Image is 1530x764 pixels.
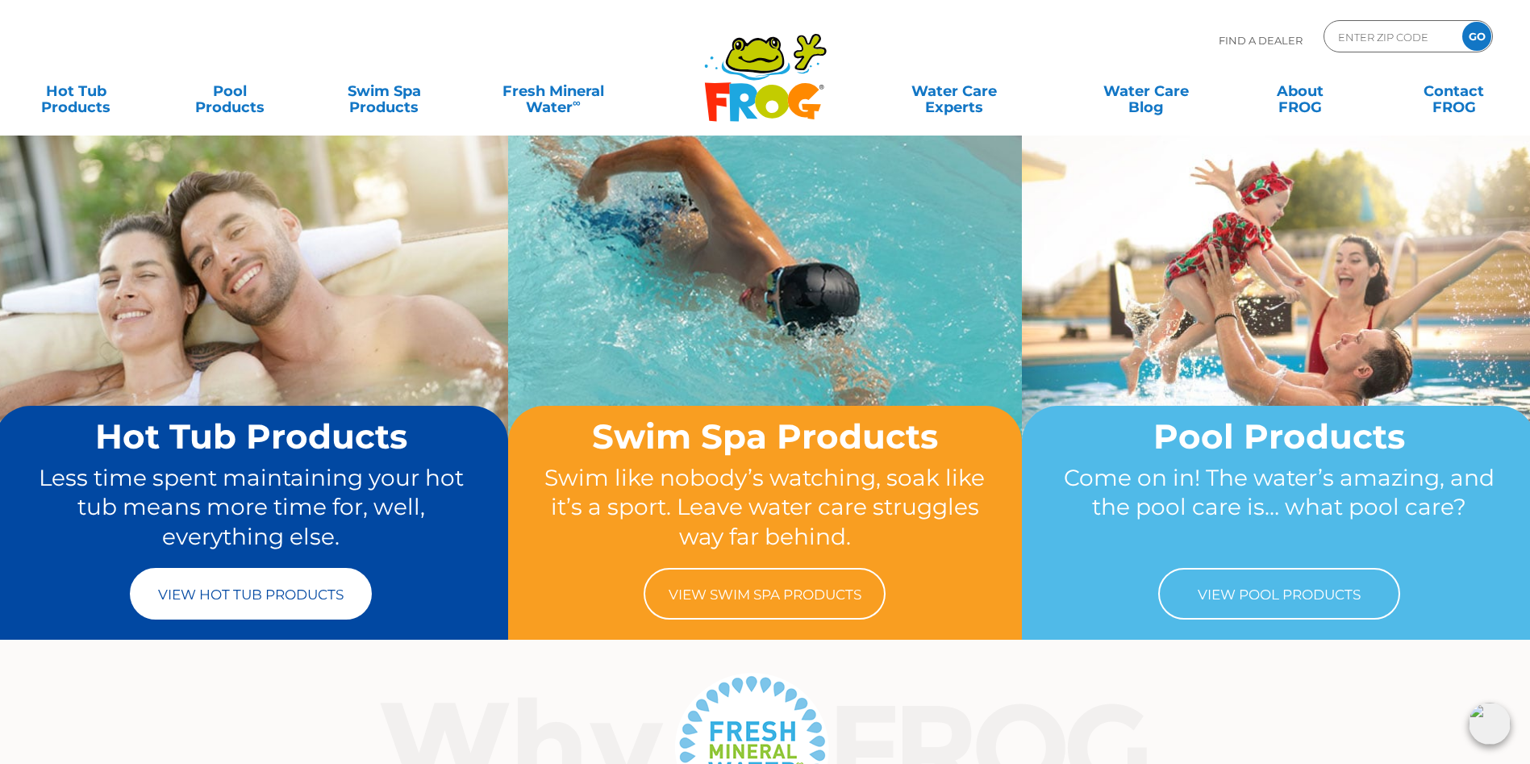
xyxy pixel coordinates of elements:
[130,568,372,620] a: View Hot Tub Products
[324,75,444,107] a: Swim SpaProducts
[539,463,991,552] p: Swim like nobody’s watching, soak like it’s a sport. Leave water care struggles way far behind.
[1336,25,1445,48] input: Zip Code Form
[644,568,886,620] a: View Swim Spa Products
[539,418,991,455] h2: Swim Spa Products
[1462,22,1491,51] input: GO
[1086,75,1206,107] a: Water CareBlog
[16,75,136,107] a: Hot TubProducts
[1053,463,1505,552] p: Come on in! The water’s amazing, and the pool care is… what pool care?
[25,418,477,455] h2: Hot Tub Products
[857,75,1052,107] a: Water CareExperts
[1394,75,1514,107] a: ContactFROG
[1240,75,1360,107] a: AboutFROG
[25,463,477,552] p: Less time spent maintaining your hot tub means more time for, well, everything else.
[508,135,1022,519] img: home-banner-swim-spa-short
[1053,418,1505,455] h2: Pool Products
[170,75,290,107] a: PoolProducts
[1469,703,1511,745] img: openIcon
[478,75,628,107] a: Fresh MineralWater∞
[1158,568,1400,620] a: View Pool Products
[1219,20,1303,61] p: Find A Dealer
[573,96,581,109] sup: ∞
